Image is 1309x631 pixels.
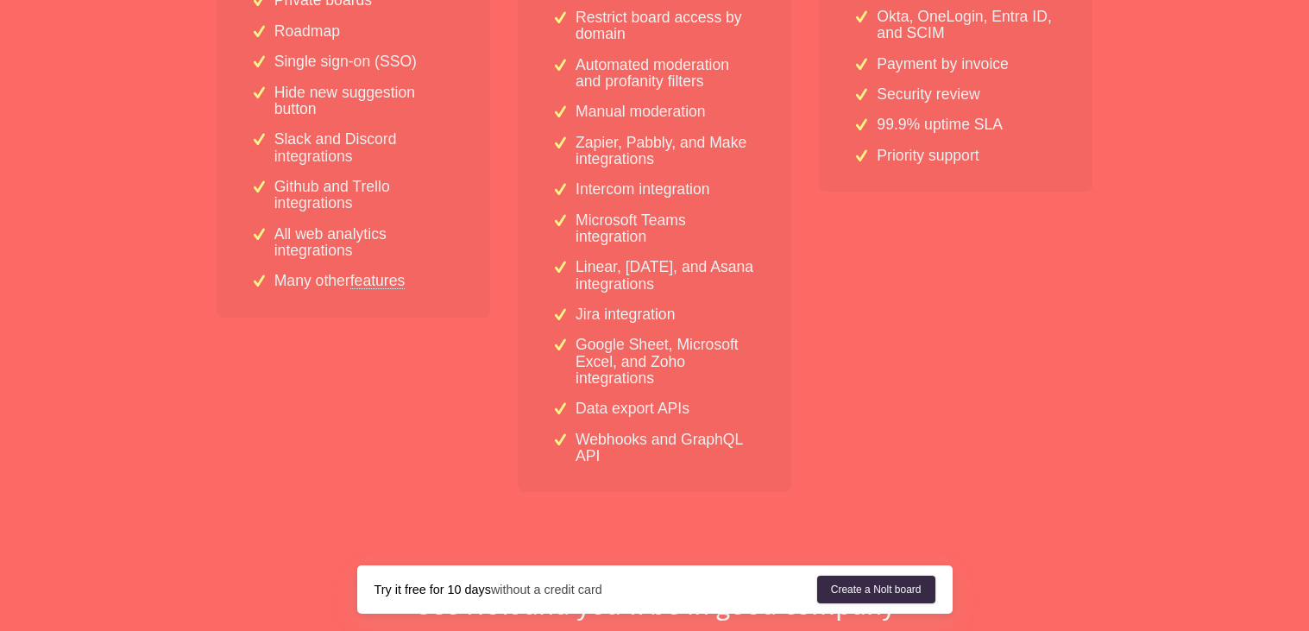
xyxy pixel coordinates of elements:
[817,576,935,603] a: Create a Nolt board
[274,226,456,260] p: All web analytics integrations
[877,148,979,164] p: Priority support
[274,85,456,118] p: Hide new suggestion button
[576,259,757,293] p: Linear, [DATE], and Asana integrations
[576,432,757,465] p: Webhooks and GraphQL API
[374,583,491,596] strong: Try it free for 10 days
[877,9,1058,42] p: Okta, OneLogin, Entra ID, and SCIM
[274,54,417,70] p: Single sign-on (SSO)
[877,56,1009,73] p: Payment by invoice
[374,581,817,598] div: without a credit card
[274,273,406,289] p: Many other
[350,273,406,288] a: features
[576,401,689,417] p: Data export APIs
[274,23,340,40] p: Roadmap
[274,179,456,212] p: Github and Trello integrations
[877,86,979,103] p: Security review
[576,306,675,323] p: Jira integration
[274,131,456,165] p: Slack and Discord integrations
[576,212,757,246] p: Microsoft Teams integration
[877,117,1003,133] p: 99.9% uptime SLA
[576,337,757,387] p: Google Sheet, Microsoft Excel, and Zoho integrations
[576,57,757,91] p: Automated moderation and profanity filters
[576,104,706,120] p: Manual moderation
[576,135,757,168] p: Zapier, Pabbly, and Make integrations
[576,181,710,198] p: Intercom integration
[576,9,757,43] p: Restrict board access by domain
